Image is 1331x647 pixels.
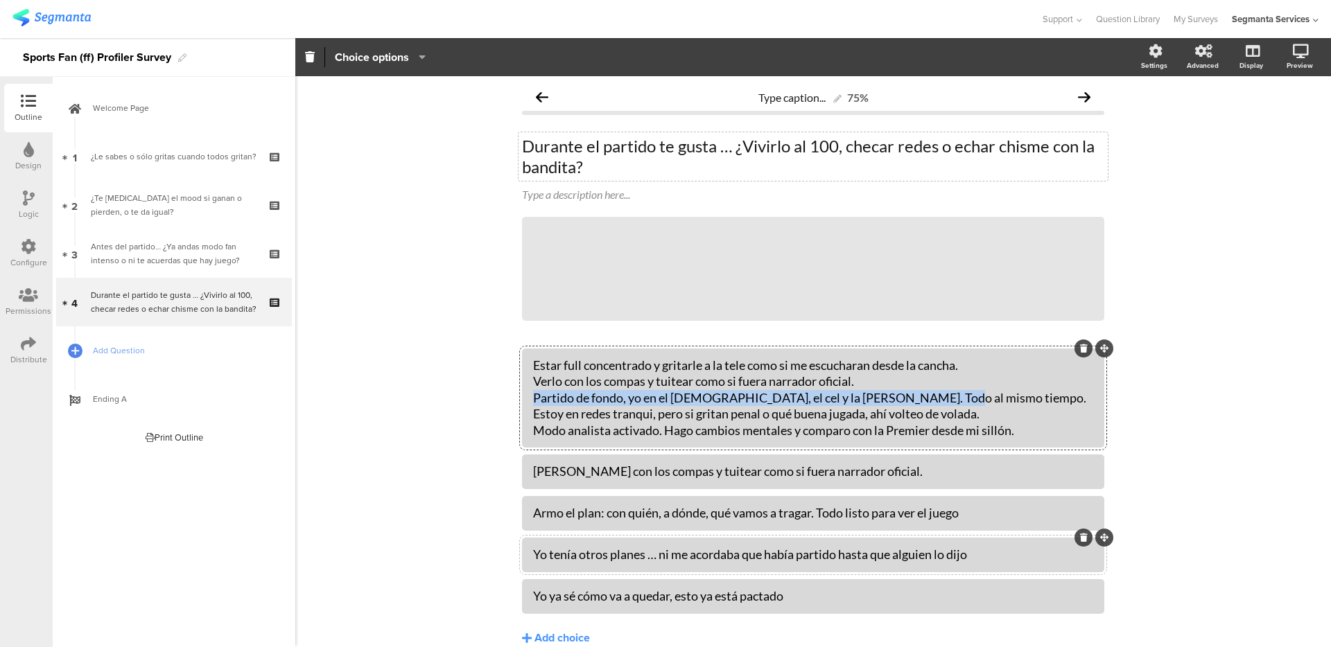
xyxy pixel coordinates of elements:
span: 4 [71,294,78,310]
div: Sports Fan (ff) Profiler Survey [23,46,171,69]
span: 3 [71,246,78,261]
span: Ending A [93,392,270,406]
div: Logic [19,208,39,220]
div: Type a description here... [522,188,1104,201]
div: Print Outline [146,431,203,444]
div: Yo tenía otros planes … ni me acordaba que había partido hasta que alguien lo dijo [533,547,1093,562]
a: 4 Durante el partido te gusta … ¿Vivirlo al 100, checar redes o echar chisme con la bandita? [56,278,292,326]
img: segmanta logo [12,9,91,26]
div: Durante el partido te gusta … ¿Vivirlo al 100, checar redes o echar chisme con la bandita? [91,288,256,316]
div: Settings [1141,60,1167,71]
div: Permissions [6,305,51,317]
div: ¿Te cambia el mood si ganan o pierden, o te da igual? [91,191,256,219]
div: Design [15,159,42,172]
span: Add Question [93,344,270,357]
span: Welcome Page [93,101,270,115]
a: 2 ¿Te [MEDICAL_DATA] el mood si ganan o pierden, o te da igual? [56,181,292,229]
a: Welcome Page [56,84,292,132]
div: Configure [10,256,47,269]
div: Distribute [10,353,47,366]
a: 1 ¿Le sabes o sólo gritas cuando todos gritan? [56,132,292,181]
div: Segmanta Services [1232,12,1310,26]
div: 75% [847,91,869,104]
span: 2 [71,197,78,213]
div: Armo el plan: con quién, a dónde, qué vamos a tragar. Todo listo para ver el juego [533,505,1093,521]
div: Preview [1287,60,1313,71]
div: Display [1239,60,1263,71]
a: Ending A [56,375,292,423]
div: Antes del partido… ¿Ya andas modo fan intenso o ni te acuerdas que hay juego? [91,240,256,267]
div: Advanced [1187,60,1219,71]
span: 1 [73,149,77,164]
div: Estar full concentrado y gritarle a la tele como si me escucharan desde la cancha. Verlo con los ... [533,357,1093,438]
button: Choice options [334,42,426,72]
p: Durante el partido te gusta … ¿Vivirlo al 100, checar redes o echar chisme con la bandita? [522,136,1104,177]
div: Add choice [534,631,590,646]
div: Yo ya sé cómo va a quedar, esto ya está pactado [533,588,1093,604]
div: [PERSON_NAME] con los compas y tuitear como si fuera narrador oficial. [533,463,1093,479]
span: Type caption... [758,91,826,104]
span: Support [1043,12,1073,26]
div: Outline [15,111,42,123]
div: ¿Le sabes o sólo gritas cuando todos gritan? [91,150,256,163]
span: Choice options [335,49,409,65]
a: 3 Antes del partido… ¿Ya andas modo fan intenso o ni te acuerdas que hay juego? [56,229,292,278]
